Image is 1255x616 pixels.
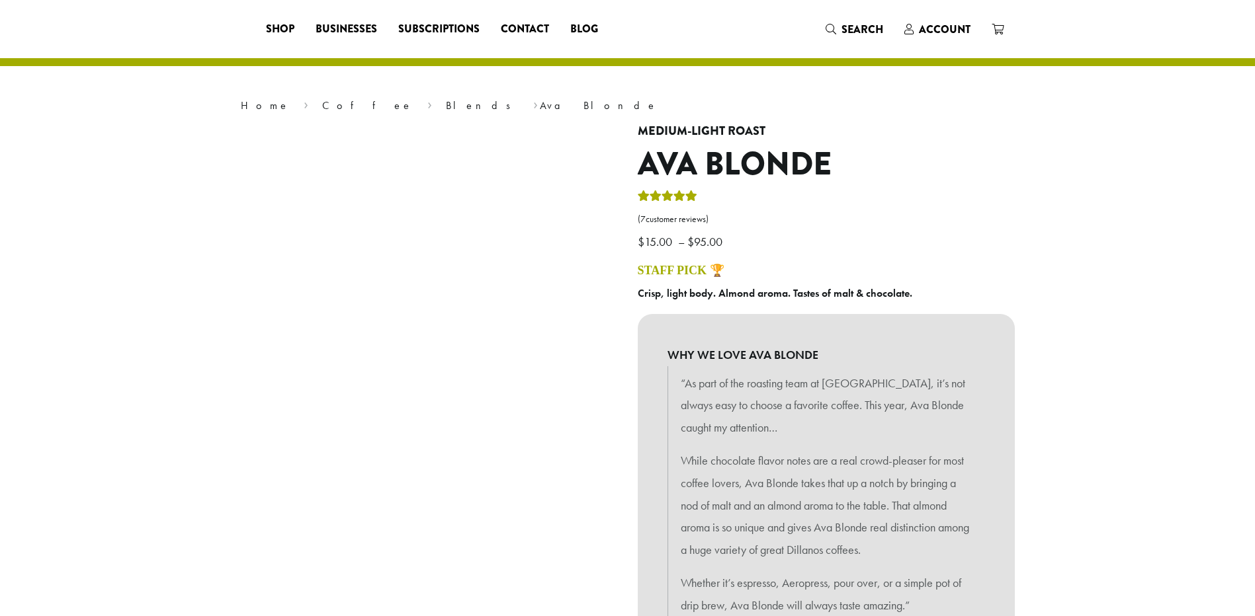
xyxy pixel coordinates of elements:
[681,449,972,561] p: While chocolate flavor notes are a real crowd-pleaser for most coffee lovers, Ava Blonde takes th...
[427,93,432,114] span: ›
[638,124,1015,139] h4: Medium-Light Roast
[668,344,985,366] b: WHY WE LOVE AVA BLONDE
[241,98,1015,114] nav: Breadcrumb
[266,21,294,38] span: Shop
[241,98,290,112] a: Home
[501,21,549,38] span: Contact
[304,93,308,114] span: ›
[638,213,1015,226] a: (7customer reviews)
[560,19,609,40] a: Blog
[638,286,912,300] b: Crisp, light body. Almond aroma. Tastes of malt & chocolate.
[388,19,490,40] a: Subscriptions
[638,234,675,249] bdi: 15.00
[316,21,377,38] span: Businesses
[570,21,598,38] span: Blog
[446,98,519,112] a: Blends
[533,93,538,114] span: ›
[678,234,685,249] span: –
[640,213,646,225] span: 7
[255,19,305,40] a: Shop
[681,372,972,439] p: “As part of the roasting team at [GEOGRAPHIC_DATA], it’s not always easy to choose a favorite cof...
[815,19,894,40] a: Search
[894,19,981,40] a: Account
[638,264,724,277] a: STAFF PICK 🏆
[842,22,883,37] span: Search
[638,234,644,249] span: $
[398,21,480,38] span: Subscriptions
[687,234,726,249] bdi: 95.00
[490,19,560,40] a: Contact
[638,145,1015,184] h1: Ava Blonde
[638,188,697,208] div: Rated 5.00 out of 5
[322,98,413,112] a: Coffee
[919,22,971,37] span: Account
[305,19,388,40] a: Businesses
[687,234,694,249] span: $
